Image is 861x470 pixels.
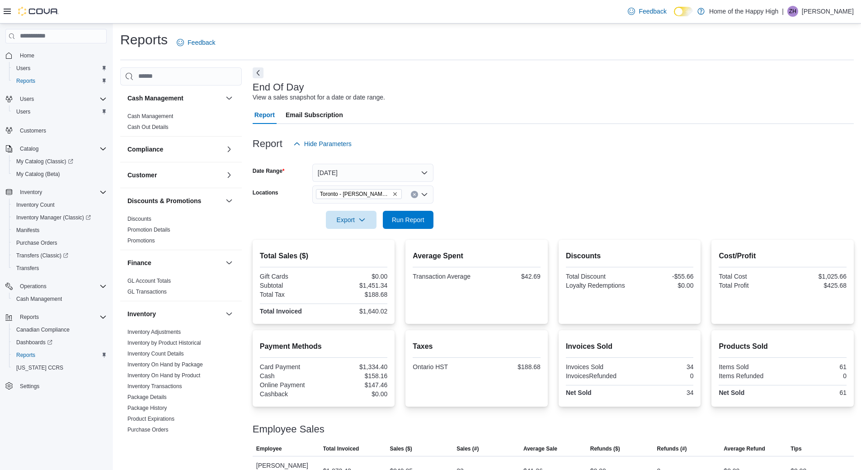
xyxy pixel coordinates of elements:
[326,211,376,229] button: Export
[20,383,39,390] span: Settings
[785,282,847,289] div: $425.68
[631,363,693,370] div: 34
[16,187,107,198] span: Inventory
[719,372,781,380] div: Items Refunded
[260,282,322,289] div: Subtotal
[127,437,147,444] a: Reorder
[657,445,687,452] span: Refunds (#)
[9,349,110,361] button: Reports
[120,327,242,461] div: Inventory
[120,111,242,136] div: Cash Management
[13,337,107,348] span: Dashboards
[13,350,39,361] a: Reports
[260,372,322,380] div: Cash
[256,445,282,452] span: Employee
[566,273,628,280] div: Total Discount
[127,237,155,244] a: Promotions
[787,6,798,17] div: Zachary Haire
[224,144,235,155] button: Compliance
[127,340,201,346] a: Inventory by Product Historical
[127,427,169,433] a: Purchase Orders
[9,336,110,349] a: Dashboards
[16,65,30,72] span: Users
[16,364,63,371] span: [US_STATE] CCRS
[224,195,235,206] button: Discounts & Promotions
[188,38,215,47] span: Feedback
[13,250,72,261] a: Transfers (Classic)
[590,445,620,452] span: Refunds ($)
[127,383,182,390] span: Inventory Transactions
[709,6,778,17] p: Home of the Happy High
[13,250,107,261] span: Transfers (Classic)
[120,275,242,301] div: Finance
[16,265,39,272] span: Transfers
[127,171,157,180] h3: Customer
[13,263,107,274] span: Transfers
[127,394,167,401] span: Package Details
[16,94,107,104] span: Users
[16,281,107,292] span: Operations
[13,263,42,274] a: Transfers
[13,337,56,348] a: Dashboards
[9,361,110,374] button: [US_STATE] CCRS
[325,390,387,398] div: $0.00
[724,445,765,452] span: Average Refund
[16,295,62,303] span: Cash Management
[785,372,847,380] div: 0
[639,7,666,16] span: Feedback
[127,196,201,205] h3: Discounts & Promotions
[20,95,34,103] span: Users
[719,251,847,261] h2: Cost/Profit
[260,381,322,389] div: Online Payment
[260,291,322,298] div: Total Tax
[127,145,222,154] button: Compliance
[13,225,107,236] span: Manifests
[253,93,385,102] div: View a sales snapshot for a date or date range.
[320,190,391,199] span: Toronto - [PERSON_NAME] Ave - Friendly Stranger
[566,363,628,370] div: Invoices Sold
[20,127,46,134] span: Customers
[16,143,107,154] span: Catalog
[127,404,167,412] span: Package History
[719,282,781,289] div: Total Profit
[13,169,64,180] a: My Catalog (Beta)
[566,341,694,352] h2: Invoices Sold
[13,106,107,117] span: Users
[253,189,278,196] label: Locations
[782,6,784,17] p: |
[325,381,387,389] div: $147.46
[16,339,52,346] span: Dashboards
[13,294,66,304] a: Cash Management
[413,251,541,261] h2: Average Spent
[18,7,59,16] img: Cova
[13,237,61,248] a: Purchase Orders
[13,63,34,74] a: Users
[2,311,110,323] button: Reports
[127,171,222,180] button: Customer
[566,251,694,261] h2: Discounts
[127,383,182,389] a: Inventory Transactions
[16,158,73,165] span: My Catalog (Classic)
[421,191,428,198] button: Open list of options
[16,143,42,154] button: Catalog
[325,282,387,289] div: $1,451.34
[2,186,110,199] button: Inventory
[16,50,38,61] a: Home
[13,106,34,117] a: Users
[13,225,43,236] a: Manifests
[16,326,70,333] span: Canadian Compliance
[2,380,110,393] button: Settings
[127,124,169,130] a: Cash Out Details
[20,145,38,152] span: Catalog
[127,277,171,285] span: GL Account Totals
[260,308,302,315] strong: Total Invoiced
[331,211,371,229] span: Export
[127,339,201,347] span: Inventory by Product Historical
[13,156,107,167] span: My Catalog (Classic)
[127,145,163,154] h3: Compliance
[253,167,285,175] label: Date Range
[127,123,169,131] span: Cash Out Details
[260,390,322,398] div: Cashback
